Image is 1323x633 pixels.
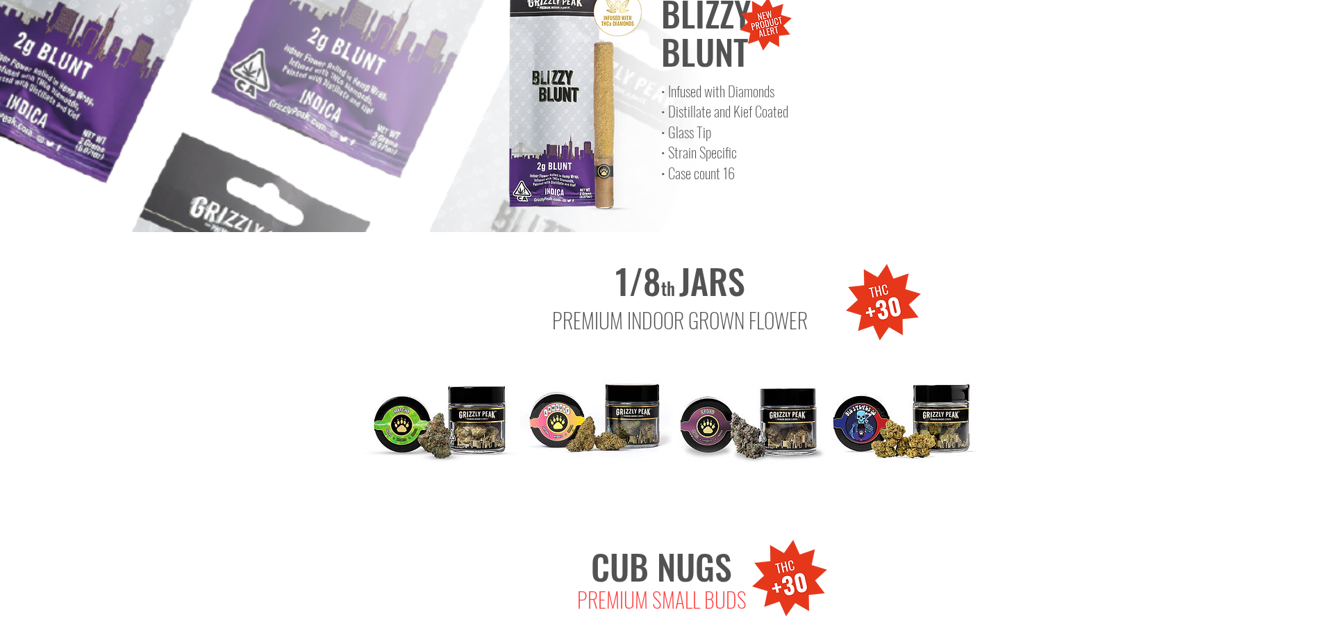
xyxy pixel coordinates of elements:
[673,335,826,488] img: Grizzly_Peak_Eighth Jar_Froyo.jpg
[661,275,675,301] span: th
[591,540,732,591] span: CUB NUGS
[826,335,979,488] img: Grizzly_Peak_Eighth Jar_Big Steve OG.jpg
[552,304,808,336] span: PREMIUM INDOOR GROWN FLOWER
[742,531,837,625] img: thc-30.png
[615,254,745,306] span: 1/8 JARS
[836,255,931,350] img: thc-30.png
[364,335,517,488] img: Grizzly_Peak_Eighth Jar_Matcha.jpg
[661,80,788,183] span: • Infused with Diamonds • Distillate and Kief Coated • Glass Tip • Strain Specific • Case count 16
[520,335,673,488] img: Grizzly_Peak_Eighth Jar_Lawsuit.jpg
[577,584,747,615] span: PREMIUM SMALL BUDS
